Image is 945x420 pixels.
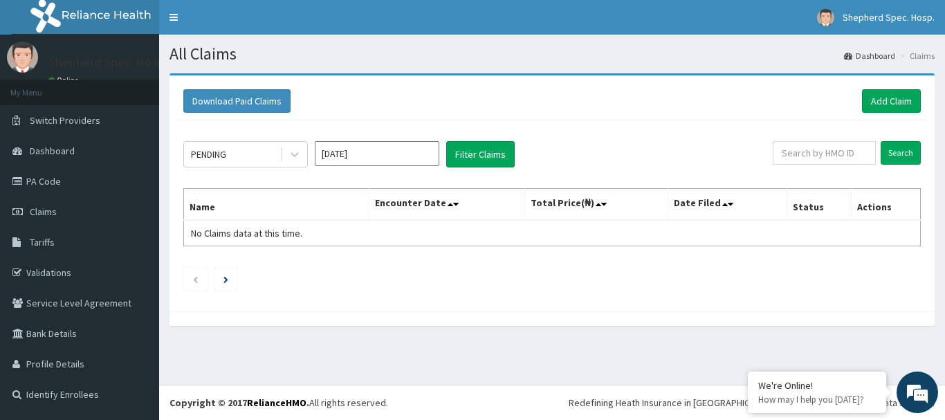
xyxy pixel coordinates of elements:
[787,189,852,221] th: Status
[30,206,57,218] span: Claims
[30,114,100,127] span: Switch Providers
[192,273,199,285] a: Previous page
[7,42,38,73] img: User Image
[524,189,668,221] th: Total Price(₦)
[159,385,945,420] footer: All rights reserved.
[183,89,291,113] button: Download Paid Claims
[247,396,306,409] a: RelianceHMO
[191,147,226,161] div: PENDING
[369,189,524,221] th: Encounter Date
[881,141,921,165] input: Search
[569,396,935,410] div: Redefining Heath Insurance in [GEOGRAPHIC_DATA] using Telemedicine and Data Science!
[862,89,921,113] a: Add Claim
[446,141,515,167] button: Filter Claims
[48,75,82,85] a: Online
[48,56,167,69] p: Shepherd Spec. Hosp.
[315,141,439,166] input: Select Month and Year
[851,189,920,221] th: Actions
[191,227,302,239] span: No Claims data at this time.
[30,145,75,157] span: Dashboard
[184,189,369,221] th: Name
[169,396,309,409] strong: Copyright © 2017 .
[897,50,935,62] li: Claims
[843,11,935,24] span: Shepherd Spec. Hosp.
[223,273,228,285] a: Next page
[758,379,876,392] div: We're Online!
[30,236,55,248] span: Tariffs
[668,189,787,221] th: Date Filed
[773,141,876,165] input: Search by HMO ID
[169,45,935,63] h1: All Claims
[758,394,876,405] p: How may I help you today?
[817,9,834,26] img: User Image
[844,50,895,62] a: Dashboard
